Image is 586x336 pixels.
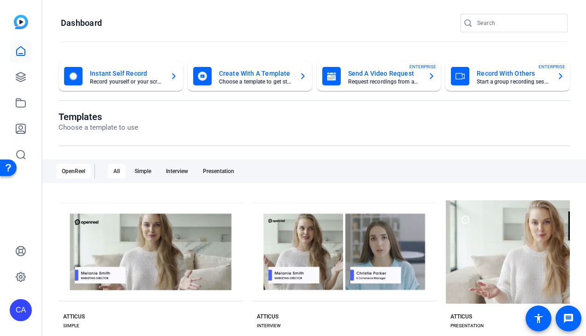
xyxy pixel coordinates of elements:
div: All [108,164,125,179]
h1: Dashboard [61,18,102,29]
mat-card-title: Instant Self Record [90,68,163,79]
div: INTERVIEW [257,322,281,330]
span: ENTERPRISE [409,63,436,70]
mat-card-title: Send A Video Request [348,68,421,79]
mat-icon: message [563,313,574,324]
div: CA [10,299,32,321]
mat-icon: accessibility [533,313,544,324]
input: Search [477,18,560,29]
h1: Templates [59,111,138,122]
span: ENTERPRISE [539,63,565,70]
button: Instant Self RecordRecord yourself or your screen [59,61,183,91]
div: ATTICUS [257,313,278,320]
img: blue-gradient.svg [14,15,28,29]
button: Record With OthersStart a group recording sessionENTERPRISE [445,61,570,91]
p: Choose a template to use [59,122,138,133]
mat-card-title: Create With A Template [219,68,292,79]
button: Send A Video RequestRequest recordings from anyone, anywhereENTERPRISE [317,61,441,91]
mat-card-subtitle: Start a group recording session [477,79,550,84]
div: Presentation [197,164,240,179]
mat-card-subtitle: Request recordings from anyone, anywhere [348,79,421,84]
div: Interview [160,164,194,179]
div: ATTICUS [63,313,85,320]
div: PRESENTATION [450,322,484,330]
div: ATTICUS [450,313,472,320]
div: Simple [129,164,157,179]
div: OpenReel [56,164,91,179]
mat-card-subtitle: Record yourself or your screen [90,79,163,84]
div: SIMPLE [63,322,79,330]
button: Create With A TemplateChoose a template to get started [188,61,312,91]
mat-card-subtitle: Choose a template to get started [219,79,292,84]
mat-card-title: Record With Others [477,68,550,79]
